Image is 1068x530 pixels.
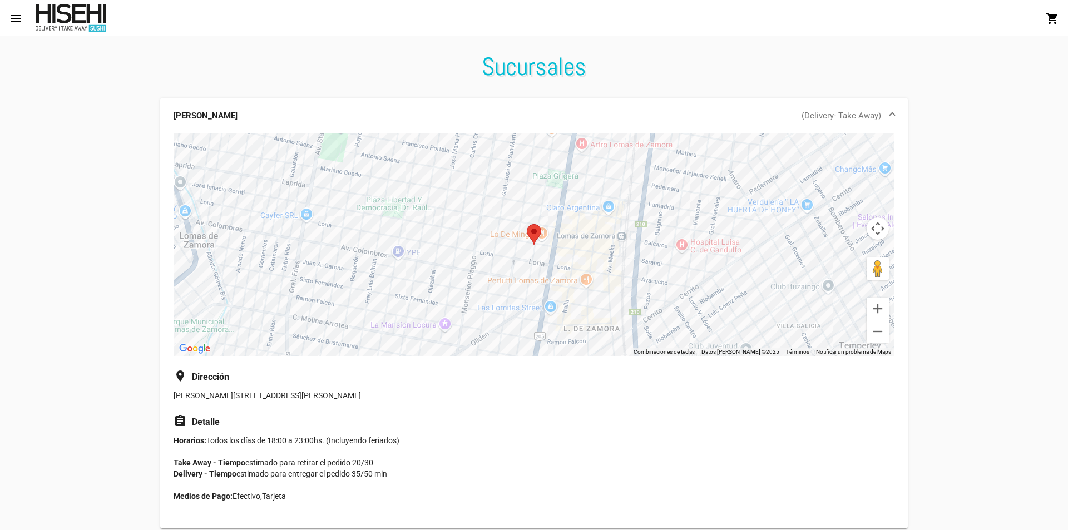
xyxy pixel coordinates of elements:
[174,469,236,478] b: Delivery - Tiempo
[174,391,361,400] a: [PERSON_NAME][STREET_ADDRESS][PERSON_NAME]
[867,320,889,343] button: Reducir
[432,110,881,121] mat-panel-description: ( Delivery - Take Away )
[9,12,22,25] mat-icon: menu
[192,414,220,430] strong: Detalle
[174,492,233,501] b: Medios de Pago:
[786,349,809,355] a: Términos
[816,349,891,355] a: Notificar un problema de Maps
[174,436,206,445] b: Horarios:
[174,110,238,121] strong: [PERSON_NAME]
[634,348,695,356] button: Combinaciones de teclas
[1046,12,1059,25] mat-icon: shopping_cart
[160,133,908,528] div: [PERSON_NAME](Delivery- Take Away)
[160,98,908,133] mat-expansion-panel-header: [PERSON_NAME](Delivery- Take Away)
[867,298,889,320] button: Ampliar
[174,369,187,383] mat-icon: location_on
[867,257,889,280] button: Arrastra al hombrecito al mapa para abrir Street View
[174,414,187,428] mat-icon: assignment
[174,458,245,467] b: Take Away - Tiempo
[174,435,894,513] p: Todos los días de 18:00 a 23:00hs. (Incluyendo feriados) estimado para retirar el pedido 20/30 es...
[867,217,889,240] button: Controles de visualización del mapa
[701,349,779,355] span: Datos [PERSON_NAME] ©2025
[176,341,213,356] a: Abre esta zona en Google Maps (se abre en una nueva ventana)
[192,369,229,385] strong: Dirección
[176,341,213,356] img: Google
